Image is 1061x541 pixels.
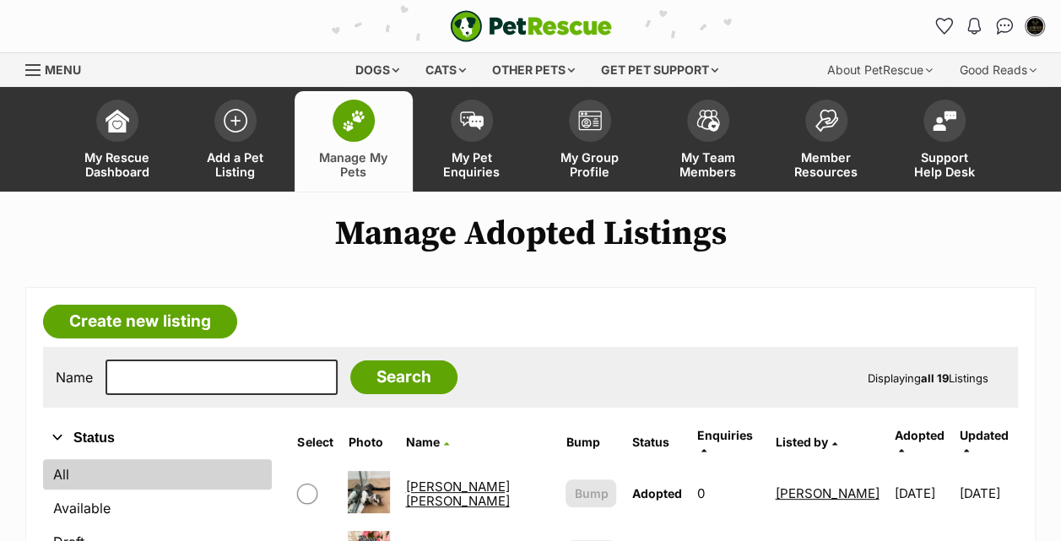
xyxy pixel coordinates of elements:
span: Menu [45,62,81,77]
img: add-pet-listing-icon-0afa8454b4691262ce3f59096e99ab1cd57d4a30225e0717b998d2c9b9846f56.svg [224,109,247,133]
img: chat-41dd97257d64d25036548639549fe6c8038ab92f7586957e7f3b1b290dea8141.svg [996,18,1014,35]
img: group-profile-icon-3fa3cf56718a62981997c0bc7e787c4b2cf8bcc04b72c1350f741eb67cf2f40e.svg [578,111,602,131]
span: Member Resources [788,150,864,179]
a: Manage My Pets [295,91,413,192]
img: Angela Maree Butler [348,471,390,513]
ul: Account quick links [930,13,1048,40]
a: Create new listing [43,305,237,338]
img: team-members-icon-5396bd8760b3fe7c0b43da4ab00e1e3bb1a5d9ba89233759b79545d2d3fc5d0d.svg [696,110,720,132]
span: Name [405,435,439,449]
img: logo-e224e6f780fb5917bec1dbf3a21bbac754714ae5b6737aabdf751b685950b380.svg [450,10,612,42]
th: Photo [341,422,397,463]
a: My Group Profile [531,91,649,192]
span: Add a Pet Listing [198,150,273,179]
a: My Rescue Dashboard [58,91,176,192]
a: Menu [25,53,93,84]
span: My Rescue Dashboard [79,150,155,179]
a: My Pet Enquiries [413,91,531,192]
span: My Group Profile [552,150,628,179]
td: 0 [690,464,766,522]
span: Adopted [631,486,681,500]
img: member-resources-icon-8e73f808a243e03378d46382f2149f9095a855e16c252ad45f914b54edf8863c.svg [815,109,838,132]
a: Adopted [894,428,944,456]
a: Member Resources [767,91,885,192]
span: Displaying Listings [868,371,988,385]
img: manage-my-pets-icon-02211641906a0b7f246fdf0571729dbe1e7629f14944591b6c1af311fb30b64b.svg [342,110,365,132]
td: [DATE] [887,464,958,522]
span: Bump [574,484,608,502]
a: Listed by [775,435,836,449]
div: Dogs [344,53,411,87]
div: Get pet support [589,53,730,87]
td: [DATE] [960,464,1016,522]
a: PetRescue [450,10,612,42]
div: Cats [414,53,478,87]
a: Available [43,493,272,523]
button: My account [1021,13,1048,40]
a: Updated [960,428,1009,456]
div: Good Reads [948,53,1048,87]
span: Manage My Pets [316,150,392,179]
th: Select [290,422,339,463]
label: Name [56,370,93,385]
span: Support Help Desk [907,150,983,179]
span: Listed by [775,435,827,449]
div: Other pets [480,53,587,87]
span: My Pet Enquiries [434,150,510,179]
a: All [43,459,272,490]
a: [PERSON_NAME] [775,485,879,501]
a: Name [405,435,448,449]
a: Add a Pet Listing [176,91,295,192]
a: Enquiries [696,428,752,456]
span: Adopted [894,428,944,442]
th: Bump [559,422,623,463]
a: [PERSON_NAME] [PERSON_NAME] [405,479,509,509]
img: Angela Butler profile pic [1026,18,1043,35]
img: pet-enquiries-icon-7e3ad2cf08bfb03b45e93fb7055b45f3efa6380592205ae92323e6603595dc1f.svg [460,111,484,130]
span: My Team Members [670,150,746,179]
th: Status [625,422,688,463]
img: help-desk-icon-fdf02630f3aa405de69fd3d07c3f3aa587a6932b1a1747fa1d2bba05be0121f9.svg [933,111,956,131]
a: Favourites [930,13,957,40]
button: Notifications [961,13,988,40]
div: About PetRescue [815,53,945,87]
a: My Team Members [649,91,767,192]
button: Status [43,427,272,449]
button: Bump [566,479,616,507]
img: notifications-46538b983faf8c2785f20acdc204bb7945ddae34d4c08c2a6579f10ce5e182be.svg [967,18,981,35]
a: Support Help Desk [885,91,1004,192]
input: Search [350,360,457,394]
span: translation missing: en.admin.listings.index.attributes.enquiries [696,428,752,442]
strong: all 19 [921,371,949,385]
img: dashboard-icon-eb2f2d2d3e046f16d808141f083e7271f6b2e854fb5c12c21221c1fb7104beca.svg [106,109,129,133]
span: Updated [960,428,1009,442]
a: Conversations [991,13,1018,40]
